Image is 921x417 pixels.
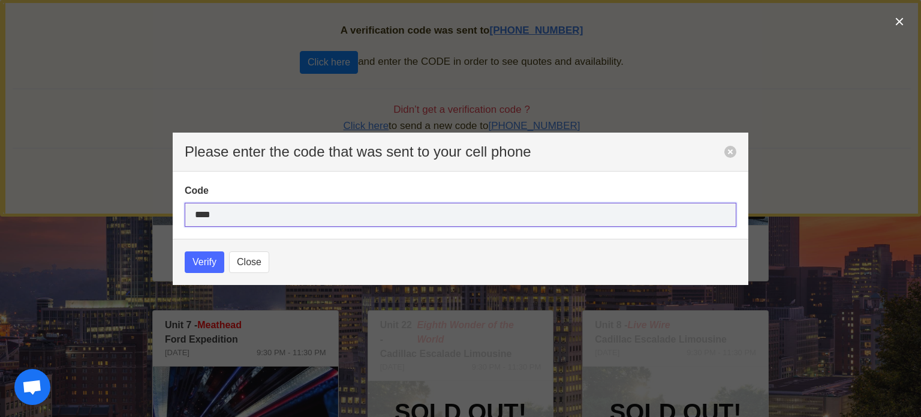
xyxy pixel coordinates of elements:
label: Code [185,184,736,198]
a: Open chat [14,369,50,405]
button: Verify [185,251,224,273]
span: Verify [192,255,216,269]
span: Close [237,255,261,269]
button: Close [229,251,269,273]
p: Please enter the code that was sent to your cell phone [185,145,724,159]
